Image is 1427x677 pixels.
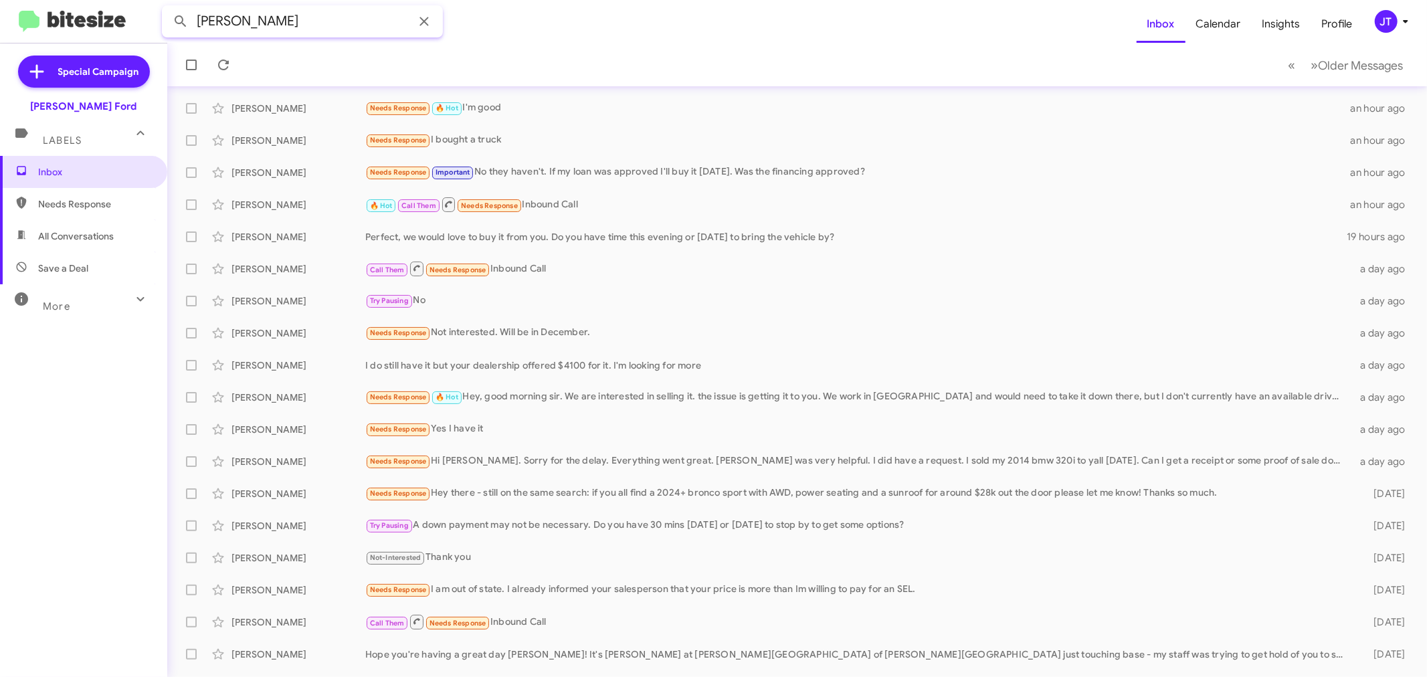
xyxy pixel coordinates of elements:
[1350,455,1416,468] div: a day ago
[365,486,1350,501] div: Hey there - still on the same search: if you all find a 2024+ bronco sport with AWD, power seatin...
[461,201,518,210] span: Needs Response
[365,518,1350,533] div: A down payment may not be necessary. Do you have 30 mins [DATE] or [DATE] to stop by to get some ...
[370,168,427,177] span: Needs Response
[231,391,365,404] div: [PERSON_NAME]
[365,196,1350,213] div: Inbound Call
[1350,102,1416,115] div: an hour ago
[370,104,427,112] span: Needs Response
[1350,134,1416,147] div: an hour ago
[231,326,365,340] div: [PERSON_NAME]
[1318,58,1403,73] span: Older Messages
[1350,583,1416,597] div: [DATE]
[1185,5,1252,43] a: Calendar
[365,325,1350,341] div: Not interested. Will be in December.
[1363,10,1412,33] button: JT
[58,65,139,78] span: Special Campaign
[231,551,365,565] div: [PERSON_NAME]
[231,262,365,276] div: [PERSON_NAME]
[1350,294,1416,308] div: a day ago
[231,134,365,147] div: [PERSON_NAME]
[1375,10,1398,33] div: JT
[231,487,365,500] div: [PERSON_NAME]
[370,328,427,337] span: Needs Response
[370,489,427,498] span: Needs Response
[365,550,1350,565] div: Thank you
[430,619,486,627] span: Needs Response
[1350,198,1416,211] div: an hour ago
[38,229,114,243] span: All Conversations
[1350,648,1416,661] div: [DATE]
[365,100,1350,116] div: I'm good
[1350,326,1416,340] div: a day ago
[430,266,486,274] span: Needs Response
[231,519,365,533] div: [PERSON_NAME]
[370,266,405,274] span: Call Them
[365,293,1350,308] div: No
[43,300,70,312] span: More
[1288,57,1295,74] span: «
[1137,5,1185,43] a: Inbox
[1280,52,1411,79] nav: Page navigation example
[231,648,365,661] div: [PERSON_NAME]
[370,619,405,627] span: Call Them
[1347,230,1416,244] div: 19 hours ago
[231,102,365,115] div: [PERSON_NAME]
[1350,615,1416,629] div: [DATE]
[365,132,1350,148] div: I bought a truck
[1311,57,1318,74] span: »
[231,455,365,468] div: [PERSON_NAME]
[370,136,427,144] span: Needs Response
[231,230,365,244] div: [PERSON_NAME]
[436,104,458,112] span: 🔥 Hot
[370,201,393,210] span: 🔥 Hot
[365,613,1350,630] div: Inbound Call
[231,359,365,372] div: [PERSON_NAME]
[401,201,436,210] span: Call Them
[1350,551,1416,565] div: [DATE]
[365,648,1350,661] div: Hope you're having a great day [PERSON_NAME]! It's [PERSON_NAME] at [PERSON_NAME][GEOGRAPHIC_DATA...
[365,582,1350,597] div: I am out of state. I already informed your salesperson that your price is more than Im willing to...
[370,585,427,594] span: Needs Response
[231,583,365,597] div: [PERSON_NAME]
[231,423,365,436] div: [PERSON_NAME]
[365,389,1350,405] div: Hey, good morning sir. We are interested in selling it. the issue is getting it to you. We work i...
[370,425,427,433] span: Needs Response
[365,454,1350,469] div: Hi [PERSON_NAME]. Sorry for the delay. Everything went great. [PERSON_NAME] was very helpful. I d...
[370,553,421,562] span: Not-Interested
[1311,5,1363,43] a: Profile
[1350,166,1416,179] div: an hour ago
[1350,423,1416,436] div: a day ago
[365,165,1350,180] div: No they haven't. If my loan was approved I'll buy it [DATE]. Was the financing approved?
[365,421,1350,437] div: Yes I have it
[370,393,427,401] span: Needs Response
[38,197,152,211] span: Needs Response
[365,359,1350,372] div: I do still have it but your dealership offered $4100 for it. I'm looking for more
[231,198,365,211] div: [PERSON_NAME]
[1350,262,1416,276] div: a day ago
[436,168,470,177] span: Important
[1350,391,1416,404] div: a day ago
[370,296,409,305] span: Try Pausing
[365,260,1350,277] div: Inbound Call
[1350,487,1416,500] div: [DATE]
[1280,52,1303,79] button: Previous
[43,134,82,147] span: Labels
[38,262,88,275] span: Save a Deal
[1252,5,1311,43] a: Insights
[38,165,152,179] span: Inbox
[1350,359,1416,372] div: a day ago
[231,294,365,308] div: [PERSON_NAME]
[31,100,137,113] div: [PERSON_NAME] Ford
[370,457,427,466] span: Needs Response
[231,615,365,629] div: [PERSON_NAME]
[1303,52,1411,79] button: Next
[18,56,150,88] a: Special Campaign
[436,393,458,401] span: 🔥 Hot
[370,521,409,530] span: Try Pausing
[231,166,365,179] div: [PERSON_NAME]
[365,230,1347,244] div: Perfect, we would love to buy it from you. Do you have time this evening or [DATE] to bring the v...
